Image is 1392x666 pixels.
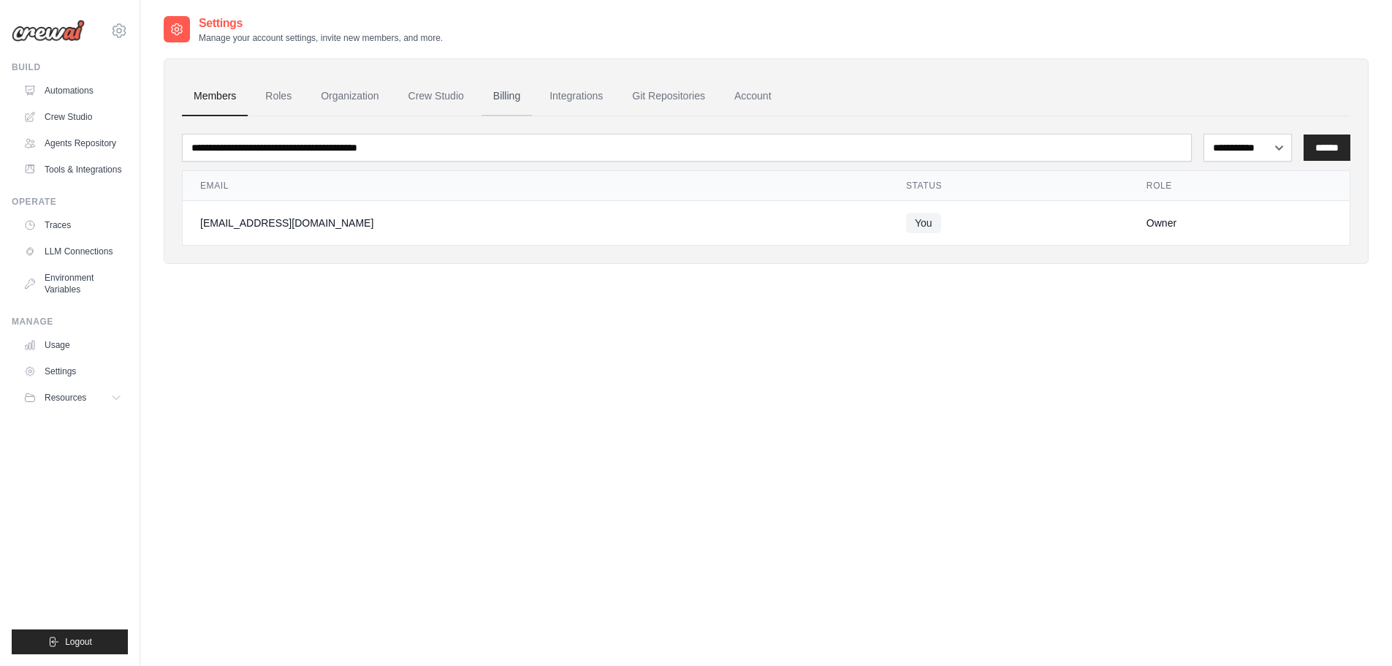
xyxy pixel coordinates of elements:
[482,77,532,116] a: Billing
[12,629,128,654] button: Logout
[538,77,615,116] a: Integrations
[18,79,128,102] a: Automations
[309,77,390,116] a: Organization
[12,316,128,328] div: Manage
[18,132,128,155] a: Agents Repository
[18,386,128,409] button: Resources
[12,20,85,42] img: Logo
[723,77,783,116] a: Account
[200,216,871,230] div: [EMAIL_ADDRESS][DOMAIN_NAME]
[18,266,128,301] a: Environment Variables
[397,77,476,116] a: Crew Studio
[199,32,443,44] p: Manage your account settings, invite new members, and more.
[12,196,128,208] div: Operate
[65,636,92,648] span: Logout
[18,240,128,263] a: LLM Connections
[18,158,128,181] a: Tools & Integrations
[18,360,128,383] a: Settings
[199,15,443,32] h2: Settings
[1146,216,1332,230] div: Owner
[889,171,1129,201] th: Status
[45,392,86,404] span: Resources
[906,213,941,233] span: You
[12,61,128,73] div: Build
[1129,171,1350,201] th: Role
[18,213,128,237] a: Traces
[620,77,717,116] a: Git Repositories
[18,333,128,357] a: Usage
[183,171,889,201] th: Email
[18,105,128,129] a: Crew Studio
[254,77,303,116] a: Roles
[182,77,248,116] a: Members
